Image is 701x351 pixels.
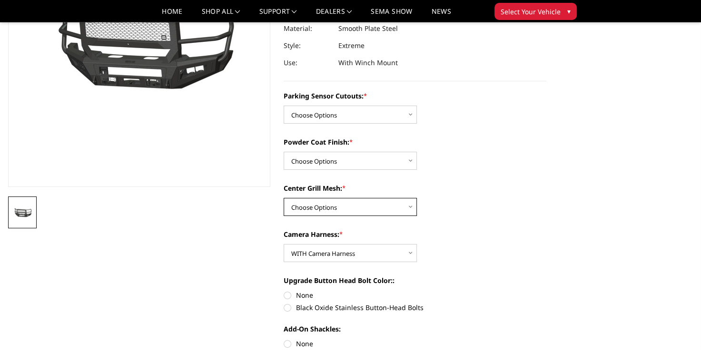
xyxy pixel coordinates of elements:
[284,54,331,71] dt: Use:
[284,324,546,334] label: Add-On Shackles:
[162,8,182,22] a: Home
[284,20,331,37] dt: Material:
[284,137,546,147] label: Powder Coat Finish:
[284,339,546,349] label: None
[284,275,546,285] label: Upgrade Button Head Bolt Color::
[259,8,297,22] a: Support
[284,302,546,312] label: Black Oxide Stainless Button-Head Bolts
[338,54,398,71] dd: With Winch Mount
[284,229,546,239] label: Camera Harness:
[338,37,365,54] dd: Extreme
[284,91,546,101] label: Parking Sensor Cutouts:
[284,290,546,300] label: None
[284,183,546,193] label: Center Grill Mesh:
[202,8,240,22] a: shop all
[501,7,561,17] span: Select Your Vehicle
[316,8,352,22] a: Dealers
[431,8,451,22] a: News
[653,305,701,351] iframe: Chat Widget
[338,20,398,37] dd: Smooth Plate Steel
[567,6,571,16] span: ▾
[11,207,34,218] img: 2023-2025 Ford F450-550-A2 Series-Extreme Front Bumper (winch mount)
[284,37,331,54] dt: Style:
[494,3,577,20] button: Select Your Vehicle
[371,8,412,22] a: SEMA Show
